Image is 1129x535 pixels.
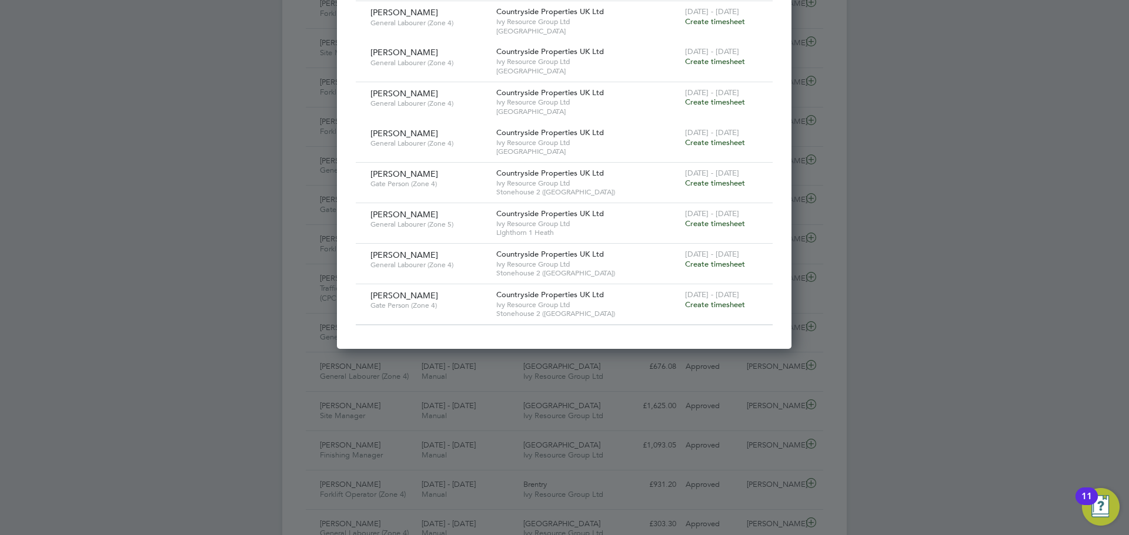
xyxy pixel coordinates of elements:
span: [PERSON_NAME] [370,290,438,301]
span: [GEOGRAPHIC_DATA] [496,26,679,36]
span: Ivy Resource Group Ltd [496,179,679,188]
span: Ivy Resource Group Ltd [496,138,679,147]
span: Create timesheet [685,259,745,269]
span: Create timesheet [685,300,745,309]
span: [DATE] - [DATE] [685,168,739,178]
span: [GEOGRAPHIC_DATA] [496,147,679,156]
span: [PERSON_NAME] [370,88,438,99]
span: Countryside Properties UK Ltd [496,88,604,97]
span: Countryside Properties UK Ltd [496,208,604,218]
span: Countryside Properties UK Ltd [496,46,604,56]
span: General Labourer (Zone 4) [370,139,487,148]
span: Countryside Properties UK Ltd [496,127,604,137]
span: General Labourer (Zone 4) [370,18,487,28]
span: Gate Person (Zone 4) [370,179,487,189]
span: [GEOGRAPHIC_DATA] [496,107,679,116]
button: Open Resource Center, 11 new notifications [1082,488,1120,526]
span: Ivy Resource Group Ltd [496,260,679,269]
span: Create timesheet [685,97,745,107]
span: Create timesheet [685,56,745,66]
span: [DATE] - [DATE] [685,249,739,259]
span: Ivy Resource Group Ltd [496,300,679,309]
span: [PERSON_NAME] [370,250,438,260]
span: Gate Person (Zone 4) [370,301,487,310]
span: [PERSON_NAME] [370,128,438,139]
span: General Labourer (Zone 4) [370,99,487,108]
span: [PERSON_NAME] [370,169,438,179]
span: [DATE] - [DATE] [685,88,739,97]
span: [PERSON_NAME] [370,47,438,58]
span: [DATE] - [DATE] [685,127,739,137]
span: Countryside Properties UK Ltd [496,249,604,259]
span: General Labourer (Zone 4) [370,58,487,68]
span: [GEOGRAPHIC_DATA] [496,66,679,76]
span: [DATE] - [DATE] [685,290,739,300]
span: Create timesheet [685,16,745,26]
span: [DATE] - [DATE] [685,46,739,56]
span: General Labourer (Zone 4) [370,260,487,270]
span: Ivy Resource Group Ltd [496,17,679,26]
span: Stonehouse 2 ([GEOGRAPHIC_DATA]) [496,268,679,278]
span: Create timesheet [685,218,745,228]
span: Ivy Resource Group Ltd [496,219,679,228]
span: Create timesheet [685,137,745,147]
span: Create timesheet [685,178,745,188]
span: Stonehouse 2 ([GEOGRAPHIC_DATA]) [496,309,679,318]
span: [DATE] - [DATE] [685,6,739,16]
span: [PERSON_NAME] [370,209,438,220]
span: Ivy Resource Group Ltd [496,57,679,66]
span: [PERSON_NAME] [370,7,438,18]
span: Ivy Resource Group Ltd [496,97,679,107]
span: Stonehouse 2 ([GEOGRAPHIC_DATA]) [496,187,679,197]
span: Countryside Properties UK Ltd [496,168,604,178]
span: Countryside Properties UK Ltd [496,290,604,300]
span: Countryside Properties UK Ltd [496,6,604,16]
span: Lighthorn 1 Heath [496,228,679,237]
span: General Labourer (Zone 5) [370,220,487,229]
div: 11 [1081,496,1092,512]
span: [DATE] - [DATE] [685,208,739,218]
